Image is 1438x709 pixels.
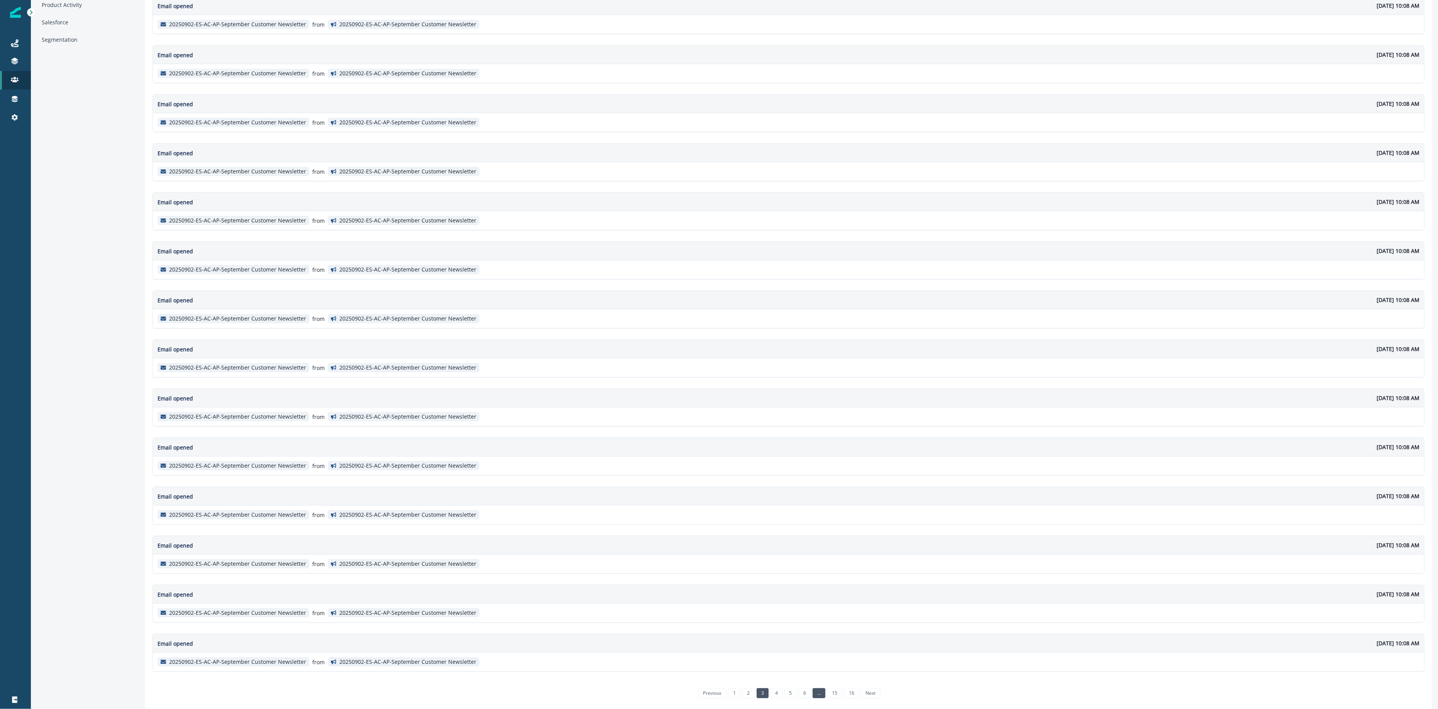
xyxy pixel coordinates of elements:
[169,70,306,77] p: 20250902-ES-AC-AP-September Customer Newsletter
[169,512,306,518] p: 20250902-ES-AC-AP-September Customer Newsletter
[339,315,476,322] p: 20250902-ES-AC-AP-September Customer Newsletter
[1377,394,1419,402] p: [DATE] 10:08 AM
[1377,51,1419,59] p: [DATE] 10:08 AM
[312,364,325,372] p: from
[1377,149,1419,157] p: [DATE] 10:08 AM
[339,266,476,273] p: 20250902-ES-AC-AP-September Customer Newsletter
[169,463,306,469] p: 20250902-ES-AC-AP-September Customer Newsletter
[158,590,193,599] p: Email opened
[169,119,306,126] p: 20250902-ES-AC-AP-September Customer Newsletter
[39,32,131,47] div: Segmentation
[169,168,306,175] p: 20250902-ES-AC-AP-September Customer Newsletter
[698,688,726,698] a: Previous page
[1377,639,1419,647] p: [DATE] 10:08 AM
[169,217,306,224] p: 20250902-ES-AC-AP-September Customer Newsletter
[158,345,193,353] p: Email opened
[339,119,476,126] p: 20250902-ES-AC-AP-September Customer Newsletter
[312,609,325,617] p: from
[844,688,859,698] a: Page 16
[757,688,769,698] a: Page 3 is your current page
[861,688,880,698] a: Next page
[312,266,325,274] p: from
[158,639,193,648] p: Email opened
[1377,198,1419,206] p: [DATE] 10:08 AM
[742,688,754,698] a: Page 2
[799,688,811,698] a: Page 6
[158,443,193,451] p: Email opened
[158,51,193,59] p: Email opened
[312,119,325,127] p: from
[169,21,306,28] p: 20250902-ES-AC-AP-September Customer Newsletter
[339,70,476,77] p: 20250902-ES-AC-AP-September Customer Newsletter
[158,541,193,550] p: Email opened
[771,688,783,698] a: Page 4
[339,610,476,616] p: 20250902-ES-AC-AP-September Customer Newsletter
[339,217,476,224] p: 20250902-ES-AC-AP-September Customer Newsletter
[169,610,306,616] p: 20250902-ES-AC-AP-September Customer Newsletter
[339,659,476,665] p: 20250902-ES-AC-AP-September Customer Newsletter
[158,296,193,304] p: Email opened
[312,413,325,421] p: from
[312,511,325,519] p: from
[1377,492,1419,500] p: [DATE] 10:08 AM
[169,561,306,567] p: 20250902-ES-AC-AP-September Customer Newsletter
[169,315,306,322] p: 20250902-ES-AC-AP-September Customer Newsletter
[696,688,880,698] ul: Pagination
[784,688,796,698] a: Page 5
[339,21,476,28] p: 20250902-ES-AC-AP-September Customer Newsletter
[1377,247,1419,255] p: [DATE] 10:08 AM
[312,20,325,29] p: from
[312,462,325,470] p: from
[158,198,193,206] p: Email opened
[169,414,306,420] p: 20250902-ES-AC-AP-September Customer Newsletter
[158,2,193,10] p: Email opened
[339,561,476,567] p: 20250902-ES-AC-AP-September Customer Newsletter
[339,512,476,518] p: 20250902-ES-AC-AP-September Customer Newsletter
[10,7,21,18] img: Inflection
[1377,296,1419,304] p: [DATE] 10:08 AM
[339,463,476,469] p: 20250902-ES-AC-AP-September Customer Newsletter
[813,688,825,698] a: Jump forward
[339,365,476,371] p: 20250902-ES-AC-AP-September Customer Newsletter
[169,659,306,665] p: 20250902-ES-AC-AP-September Customer Newsletter
[312,560,325,568] p: from
[39,15,131,29] div: Salesforce
[312,70,325,78] p: from
[728,688,740,698] a: Page 1
[158,394,193,402] p: Email opened
[827,688,842,698] a: Page 15
[1377,590,1419,598] p: [DATE] 10:08 AM
[158,100,193,108] p: Email opened
[1377,345,1419,353] p: [DATE] 10:08 AM
[312,217,325,225] p: from
[158,492,193,500] p: Email opened
[339,414,476,420] p: 20250902-ES-AC-AP-September Customer Newsletter
[339,168,476,175] p: 20250902-ES-AC-AP-September Customer Newsletter
[169,266,306,273] p: 20250902-ES-AC-AP-September Customer Newsletter
[1377,2,1419,10] p: [DATE] 10:08 AM
[312,315,325,323] p: from
[158,149,193,157] p: Email opened
[1377,541,1419,549] p: [DATE] 10:08 AM
[312,168,325,176] p: from
[158,247,193,255] p: Email opened
[1377,443,1419,451] p: [DATE] 10:08 AM
[312,658,325,666] p: from
[169,365,306,371] p: 20250902-ES-AC-AP-September Customer Newsletter
[1377,100,1419,108] p: [DATE] 10:08 AM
